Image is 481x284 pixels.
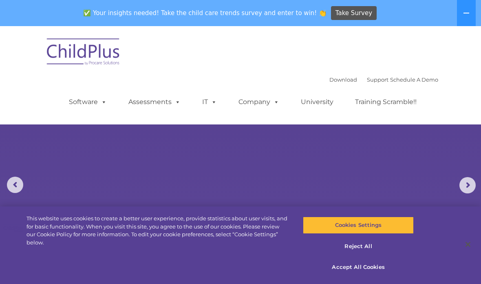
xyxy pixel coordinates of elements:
div: This website uses cookies to create a better user experience, provide statistics about user visit... [26,215,289,246]
a: University [293,94,342,110]
a: Company [230,94,287,110]
font: | [329,76,438,83]
button: Close [459,235,477,253]
a: Support [367,76,388,83]
button: Cookies Settings [303,217,413,234]
a: Download [329,76,357,83]
a: Schedule A Demo [390,76,438,83]
a: Training Scramble!! [347,94,425,110]
img: ChildPlus by Procare Solutions [43,33,124,73]
span: ✅ Your insights needed! Take the child care trends survey and enter to win! 👏 [80,5,330,21]
a: Software [61,94,115,110]
button: Reject All [303,238,413,255]
a: Assessments [120,94,189,110]
a: IT [194,94,225,110]
button: Accept All Cookies [303,259,413,276]
span: Take Survey [335,6,372,20]
a: Take Survey [331,6,377,20]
